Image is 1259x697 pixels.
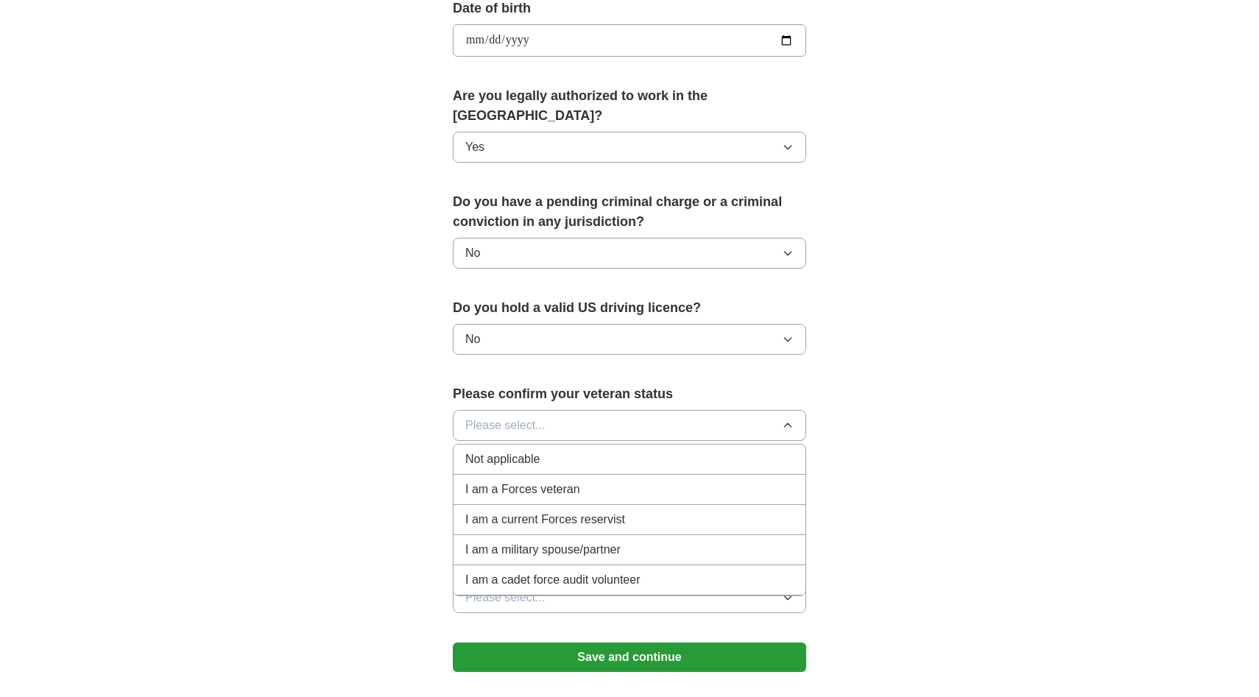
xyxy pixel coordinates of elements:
[453,643,806,672] button: Save and continue
[453,582,806,613] button: Please select...
[453,384,806,404] label: Please confirm your veteran status
[453,238,806,269] button: No
[453,324,806,355] button: No
[465,330,480,348] span: No
[465,244,480,262] span: No
[465,481,580,498] span: I am a Forces veteran
[465,589,546,606] span: Please select...
[453,86,806,126] label: Are you legally authorized to work in the [GEOGRAPHIC_DATA]?
[465,511,625,528] span: I am a current Forces reservist
[453,132,806,163] button: Yes
[453,192,806,232] label: Do you have a pending criminal charge or a criminal conviction in any jurisdiction?
[465,417,546,434] span: Please select...
[453,298,806,318] label: Do you hold a valid US driving licence?
[465,571,640,589] span: I am a cadet force audit volunteer
[453,410,806,441] button: Please select...
[465,450,540,468] span: Not applicable
[465,541,621,559] span: I am a military spouse/partner
[465,138,484,156] span: Yes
